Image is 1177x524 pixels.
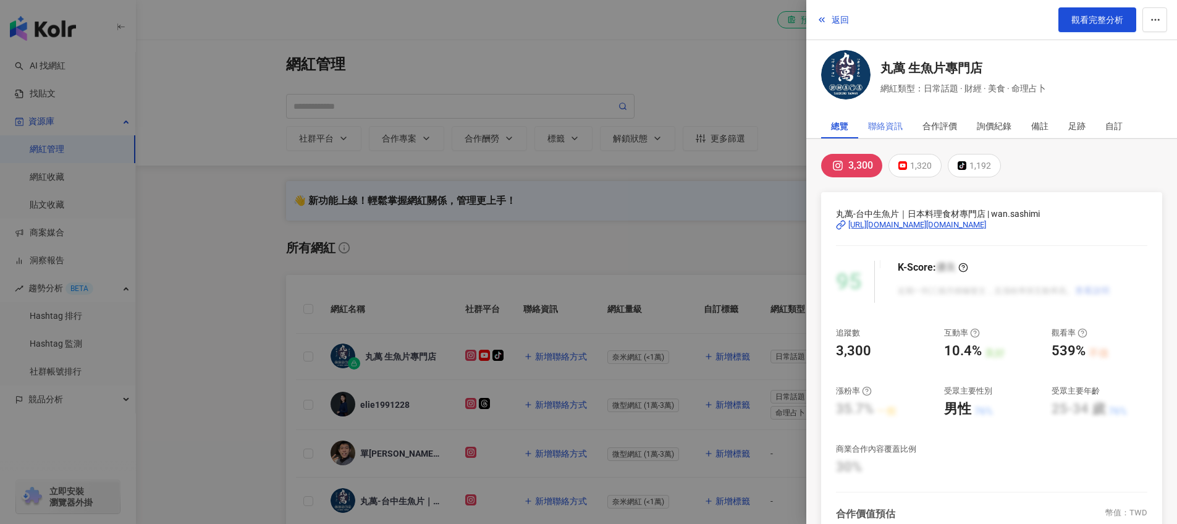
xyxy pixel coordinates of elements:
[948,154,1001,177] button: 1,192
[836,386,872,397] div: 漲粉率
[836,207,1147,221] span: 丸萬-台中生魚片｜日本料理食材專門店 | wan.sashimi
[944,327,980,339] div: 互動率
[1071,15,1123,25] span: 觀看完整分析
[848,157,873,174] div: 3,300
[836,444,916,455] div: 商業合作內容覆蓋比例
[898,261,968,274] div: K-Score :
[816,7,850,32] button: 返回
[821,50,871,99] img: KOL Avatar
[1058,7,1136,32] a: 觀看完整分析
[836,327,860,339] div: 追蹤數
[944,342,982,361] div: 10.4%
[910,157,932,174] div: 1,320
[969,157,991,174] div: 1,192
[832,15,849,25] span: 返回
[1105,114,1123,138] div: 自訂
[868,114,903,138] div: 聯絡資訊
[1052,386,1100,397] div: 受眾主要年齡
[944,386,992,397] div: 受眾主要性別
[831,114,848,138] div: 總覽
[821,50,871,104] a: KOL Avatar
[888,154,942,177] button: 1,320
[836,342,871,361] div: 3,300
[944,400,971,419] div: 男性
[1068,114,1086,138] div: 足跡
[880,59,1046,77] a: 丸萬 生魚片專門店
[1052,327,1087,339] div: 觀看率
[836,219,1147,230] a: [URL][DOMAIN_NAME][DOMAIN_NAME]
[880,82,1046,95] span: 網紅類型：日常話題 · 財經 · 美食 · 命理占卜
[1105,507,1147,521] div: 幣值：TWD
[977,114,1011,138] div: 詢價紀錄
[821,154,882,177] button: 3,300
[848,219,986,230] div: [URL][DOMAIN_NAME][DOMAIN_NAME]
[836,507,895,521] div: 合作價值預估
[1052,342,1086,361] div: 539%
[1031,114,1048,138] div: 備註
[922,114,957,138] div: 合作評價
